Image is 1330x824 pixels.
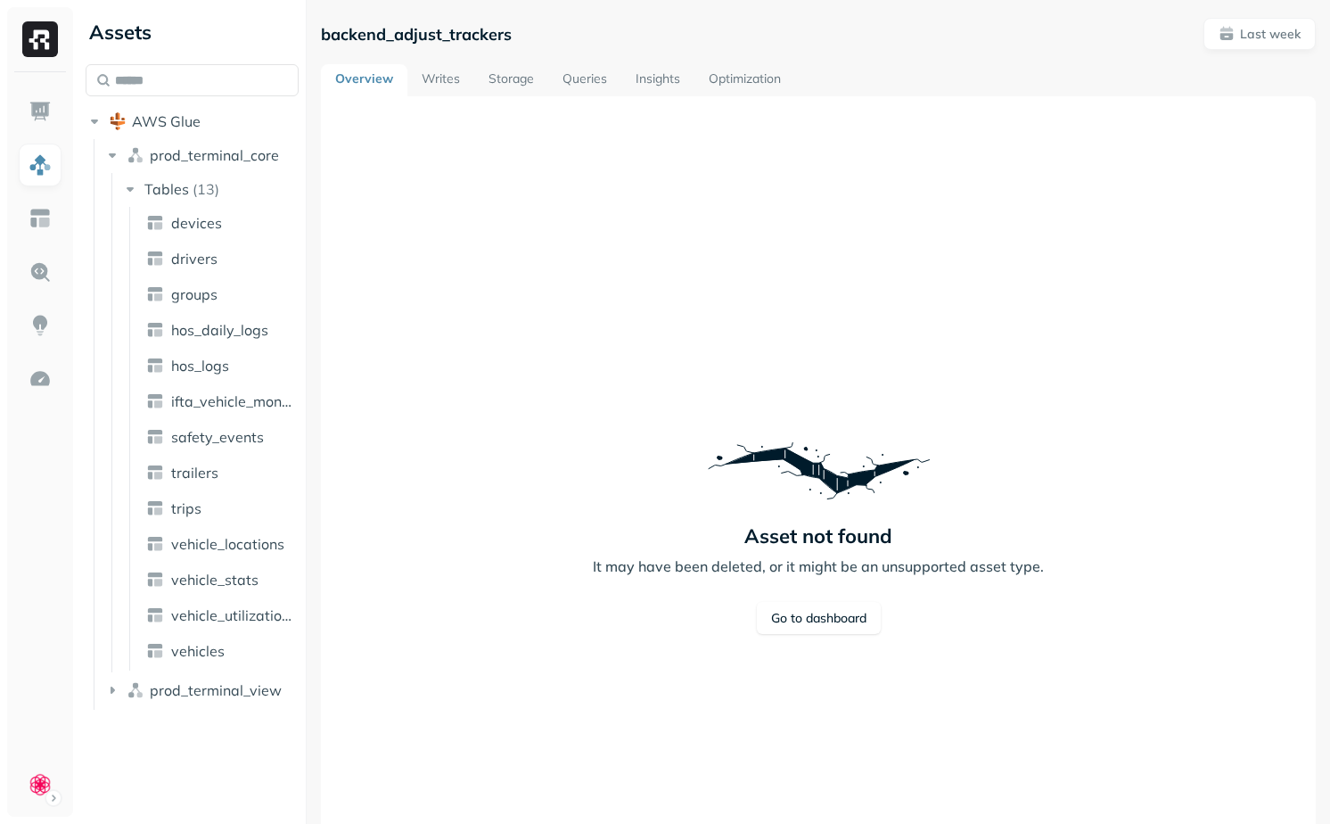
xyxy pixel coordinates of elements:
a: Optimization [694,64,795,96]
a: drivers [139,244,301,273]
a: safety_events [139,423,301,451]
img: table [146,285,164,303]
a: Writes [407,64,474,96]
div: Assets [86,18,299,46]
img: table [146,464,164,482]
a: Overview [321,64,407,96]
img: Assets [29,153,52,177]
img: Optimization [29,367,52,391]
img: Dashboard [29,100,52,123]
img: table [146,428,164,446]
a: vehicle_locations [139,530,301,558]
span: AWS Glue [132,112,201,130]
a: ifta_vehicle_months [139,387,301,416]
button: prod_terminal_core [103,141,300,169]
span: groups [171,285,218,303]
span: trailers [171,464,218,482]
img: root [109,112,127,130]
img: Ryft [22,21,58,57]
span: safety_events [171,428,264,446]
a: Insights [621,64,694,96]
img: table [146,642,164,660]
img: Asset Explorer [29,207,52,230]
p: Last week [1240,26,1301,43]
a: vehicles [139,637,301,665]
a: vehicle_utilization_day [139,601,301,630]
img: table [146,250,164,268]
button: Tables(13) [121,175,300,203]
img: table [146,499,164,517]
p: backend_adjust_trackers [321,24,512,45]
span: vehicle_stats [171,571,259,589]
span: vehicle_utilization_day [171,606,294,624]
p: It may have been deleted, or it might be an unsupported asset type. [593,556,1044,577]
a: trailers [139,458,301,487]
img: table [146,357,164,375]
img: table [146,571,164,589]
img: Insights [29,314,52,337]
span: ifta_vehicle_months [171,392,294,410]
button: Last week [1203,18,1316,50]
button: AWS Glue [86,107,299,136]
img: table [146,535,164,553]
img: table [146,321,164,339]
a: hos_logs [139,351,301,380]
img: Query Explorer [29,260,52,284]
span: trips [171,499,201,517]
img: table [146,214,164,232]
img: namespace [127,146,144,164]
img: table [146,392,164,410]
a: hos_daily_logs [139,316,301,344]
span: prod_terminal_view [150,681,282,699]
img: table [146,606,164,624]
p: ( 13 ) [193,180,219,198]
img: Clue [28,772,53,797]
a: vehicle_stats [139,565,301,594]
span: vehicle_locations [171,535,284,553]
img: Error [702,425,934,515]
img: namespace [127,681,144,699]
a: devices [139,209,301,237]
button: prod_terminal_view [103,676,300,705]
span: Tables [144,180,189,198]
span: hos_daily_logs [171,321,268,339]
a: Queries [548,64,621,96]
span: devices [171,214,222,232]
p: Asset not found [744,523,892,548]
a: Storage [474,64,548,96]
a: trips [139,494,301,523]
span: prod_terminal_core [150,146,279,164]
a: Go to dashboard [757,602,881,634]
span: hos_logs [171,357,229,375]
a: groups [139,280,301,309]
span: vehicles [171,642,225,660]
span: drivers [171,250,218,268]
